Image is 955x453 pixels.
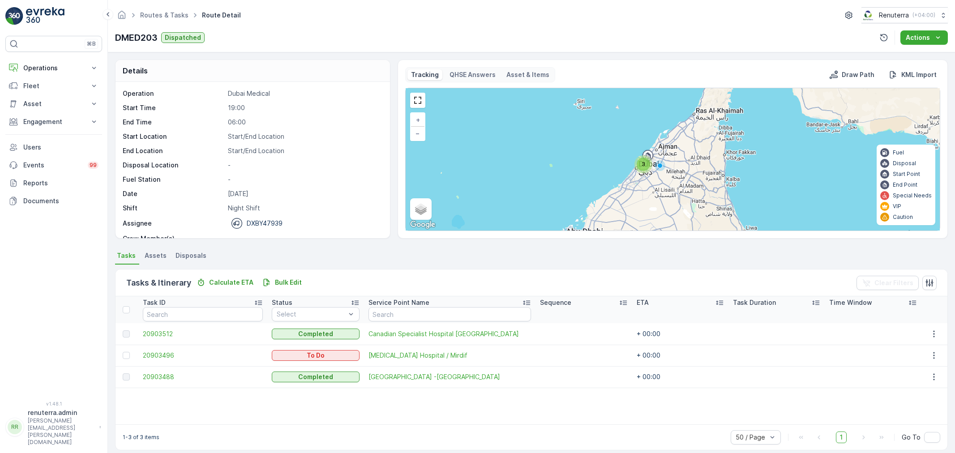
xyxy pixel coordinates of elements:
p: - [228,161,381,170]
p: Engagement [23,117,84,126]
a: Reports [5,174,102,192]
span: 1 [836,432,847,443]
a: Homepage [117,13,127,21]
p: [DATE] [228,189,381,198]
p: Dispatched [165,33,201,42]
p: Disposal Location [123,161,224,170]
p: DXBY47939 [247,219,283,228]
a: Zoom In [411,113,424,127]
span: 20903496 [143,351,263,360]
img: Google [408,219,437,231]
p: Tracking [411,70,439,79]
p: Completed [298,329,333,338]
button: Completed [272,329,359,339]
button: Completed [272,372,359,382]
span: Go To [902,433,921,442]
button: Draw Path [826,69,878,80]
p: Caution [893,214,913,221]
a: 20903512 [143,329,263,338]
p: Asset [23,99,84,108]
img: logo [5,7,23,25]
p: Start Location [123,132,224,141]
a: Events99 [5,156,102,174]
p: Shift [123,204,224,213]
a: Documents [5,192,102,210]
p: Start/End Location [228,146,381,155]
p: Operation [123,89,224,98]
div: Toggle Row Selected [123,330,130,338]
p: Dubai Medical [228,89,381,98]
button: Dispatched [161,32,205,43]
p: Clear Filters [874,278,913,287]
a: Open this area in Google Maps (opens a new window) [408,219,437,231]
p: Fleet [23,81,84,90]
p: - [228,175,381,184]
p: Draw Path [842,70,874,79]
p: ( +04:00 ) [912,12,935,19]
a: Zoom Out [411,127,424,140]
p: Start Point [893,171,920,178]
p: Crew Member(s) [123,234,224,243]
p: Users [23,143,98,152]
td: + 00:00 [632,323,728,345]
p: QHSE Answers [450,70,496,79]
p: 06:00 [228,118,381,127]
button: RRrenuterra.admin[PERSON_NAME][EMAIL_ADDRESS][PERSON_NAME][DOMAIN_NAME] [5,408,102,446]
p: Renuterra [879,11,909,20]
p: Actions [906,33,930,42]
button: Actions [900,30,948,45]
p: Fuel Station [123,175,224,184]
p: Night Shift [228,204,381,213]
span: v 1.48.1 [5,401,102,406]
p: KML Import [901,70,937,79]
span: − [415,129,420,137]
span: [GEOGRAPHIC_DATA] -[GEOGRAPHIC_DATA] [368,372,531,381]
p: VIP [893,203,901,210]
p: Disposal [893,160,916,167]
div: 0 [406,88,940,231]
span: 3 [642,161,645,167]
span: [MEDICAL_DATA] Hospital / Mirdif [368,351,531,360]
button: Renuterra(+04:00) [861,7,948,23]
p: End Location [123,146,224,155]
span: Route Detail [200,11,243,20]
button: To Do [272,350,359,361]
p: Task ID [143,298,166,307]
p: Bulk Edit [275,278,302,287]
p: Events [23,161,82,170]
button: Clear Filters [857,276,919,290]
p: Special Needs [893,192,932,199]
p: Task Duration [733,298,776,307]
p: End Point [893,181,917,188]
td: + 00:00 [632,366,728,388]
p: Completed [298,372,333,381]
a: Layers [411,199,431,219]
div: Toggle Row Selected [123,352,130,359]
p: DMED203 [115,31,158,44]
button: Engagement [5,113,102,131]
span: + [416,116,420,124]
button: Asset [5,95,102,113]
input: Search [368,307,531,321]
button: Calculate ETA [193,277,257,288]
p: 1-3 of 3 items [123,434,159,441]
div: Toggle Row Selected [123,373,130,380]
p: Tasks & Itinerary [126,277,191,289]
p: Select [277,310,345,319]
p: Reports [23,179,98,188]
img: logo_light-DOdMpM7g.png [26,7,64,25]
div: 3 [634,155,652,173]
a: Users [5,138,102,156]
a: Routes & Tasks [140,11,188,19]
span: Assets [145,251,167,260]
p: 99 [90,162,97,169]
p: - [228,234,381,243]
p: [PERSON_NAME][EMAIL_ADDRESS][PERSON_NAME][DOMAIN_NAME] [28,417,95,446]
p: ⌘B [87,40,96,47]
span: Canadian Specialist Hospital [GEOGRAPHIC_DATA] [368,329,531,338]
p: End Time [123,118,224,127]
button: Fleet [5,77,102,95]
div: RR [8,420,22,434]
p: Status [272,298,292,307]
